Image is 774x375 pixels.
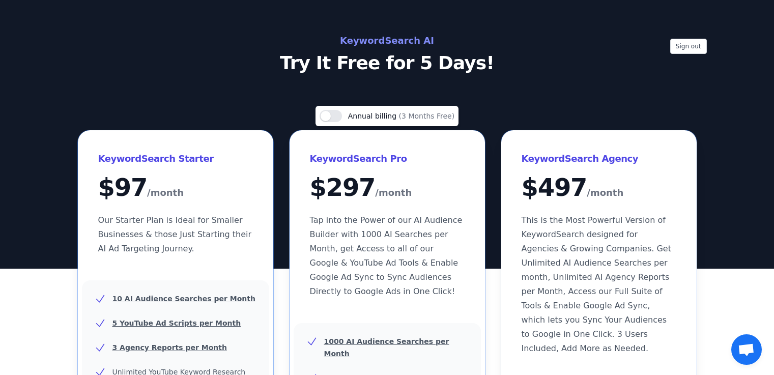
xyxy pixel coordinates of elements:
[522,151,676,167] h3: KeywordSearch Agency
[399,112,455,120] span: (3 Months Free)
[522,215,671,353] span: This is the Most Powerful Version of KeywordSearch designed for Agencies & Growing Companies. Get...
[147,185,184,201] span: /month
[310,175,465,201] div: $ 297
[112,343,227,352] u: 3 Agency Reports per Month
[159,53,615,73] p: Try It Free for 5 Days!
[348,112,399,120] span: Annual billing
[112,319,241,327] u: 5 YouTube Ad Scripts per Month
[159,33,615,49] h2: KeywordSearch AI
[522,175,676,201] div: $ 497
[324,337,449,358] u: 1000 AI Audience Searches per Month
[375,185,412,201] span: /month
[731,334,762,365] div: Ouvrir le chat
[112,295,255,303] u: 10 AI Audience Searches per Month
[670,39,707,54] button: Sign out
[310,151,465,167] h3: KeywordSearch Pro
[98,215,252,253] span: Our Starter Plan is Ideal for Smaller Businesses & those Just Starting their AI Ad Targeting Jour...
[310,215,463,296] span: Tap into the Power of our AI Audience Builder with 1000 AI Searches per Month, get Access to all ...
[587,185,623,201] span: /month
[98,175,253,201] div: $ 97
[98,151,253,167] h3: KeywordSearch Starter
